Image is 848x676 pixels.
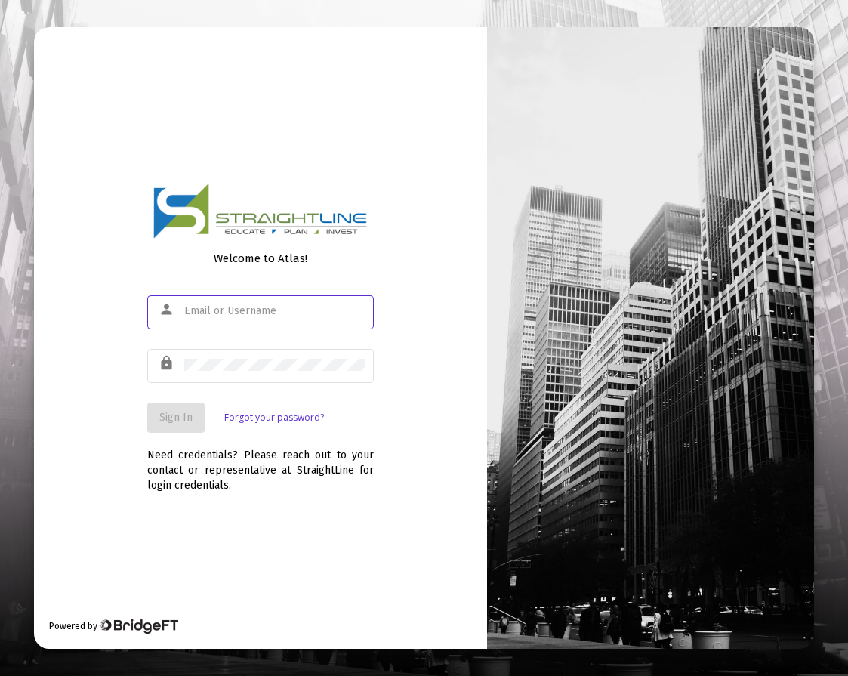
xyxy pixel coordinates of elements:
[159,411,193,424] span: Sign In
[153,183,368,239] img: Logo
[159,354,177,372] mat-icon: lock
[147,403,205,433] button: Sign In
[147,251,374,266] div: Welcome to Atlas!
[224,410,324,425] a: Forgot your password?
[49,619,178,634] div: Powered by
[147,433,374,493] div: Need credentials? Please reach out to your contact or representative at StraightLine for login cr...
[159,301,177,319] mat-icon: person
[184,305,365,317] input: Email or Username
[99,619,178,634] img: Bridge Financial Technology Logo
